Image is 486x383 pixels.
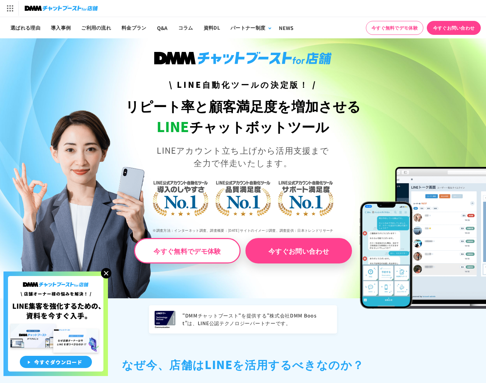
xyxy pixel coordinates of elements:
p: ※調査方法：インターネット調査、調査概要：[DATE] サイトのイメージ調査、調査提供：日本トレンドリサーチ [122,223,364,238]
img: サービス [1,1,18,16]
a: NEWS [274,17,299,38]
img: LINE公式アカウント自動化ツール導入のしやすさNo.1｜LINE公式アカウント自動化ツール品質満足度No.1｜LINE公式アカウント自動化ツールサポート満足度No.1 [130,153,356,240]
a: 導入事例 [46,17,76,38]
a: 今すぐ無料でデモ体験 [366,21,423,35]
h3: \ LINE自動化ツールの決定版！ / [122,78,364,91]
a: Q&A [152,17,173,38]
div: パートナー制度 [230,24,265,31]
a: ご利用の流れ [76,17,116,38]
a: 店舗オーナー様の悩みを解決!LINE集客を狂化するための資料を今すぐ入手! [3,271,108,280]
img: LINEヤフー Technology Partner 2025 [155,311,175,328]
img: チャットブーストfor店舗 [25,3,98,13]
a: 今すぐ無料でデモ体験 [134,238,241,263]
a: 選ばれる理由 [5,17,46,38]
span: LINE [157,116,189,136]
a: コラム [173,17,198,38]
a: 今すぐお問い合わせ [427,21,481,35]
p: LINEアカウント立ち上げから活用支援まで 全力で伴走いたします。 [122,144,364,169]
h1: リピート率と顧客満足度を増加させる チャットボットツール [122,96,364,137]
a: 資料DL [198,17,225,38]
a: 今すぐお問い合わせ [245,238,352,263]
p: “DMMチャットブースト“を提供する“株式会社DMM Boost”は、LINE公認テクノロジーパートナーです。 [182,312,331,327]
a: 料金プラン [116,17,152,38]
h2: なぜ今、店舗は LINEを活用するべきなのか？ [39,356,447,373]
img: 店舗オーナー様の悩みを解決!LINE集客を狂化するための資料を今すぐ入手! [3,271,108,376]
